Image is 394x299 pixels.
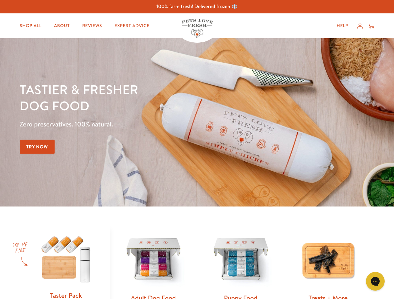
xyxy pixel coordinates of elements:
[109,20,154,32] a: Expert Advice
[15,20,46,32] a: Shop All
[20,81,256,114] h1: Tastier & fresher dog food
[363,270,388,293] iframe: Gorgias live chat messenger
[77,20,107,32] a: Reviews
[20,140,55,154] a: Try Now
[182,19,213,38] img: Pets Love Fresh
[49,20,75,32] a: About
[20,119,256,130] p: Zero preservatives. 100% natural.
[332,20,353,32] a: Help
